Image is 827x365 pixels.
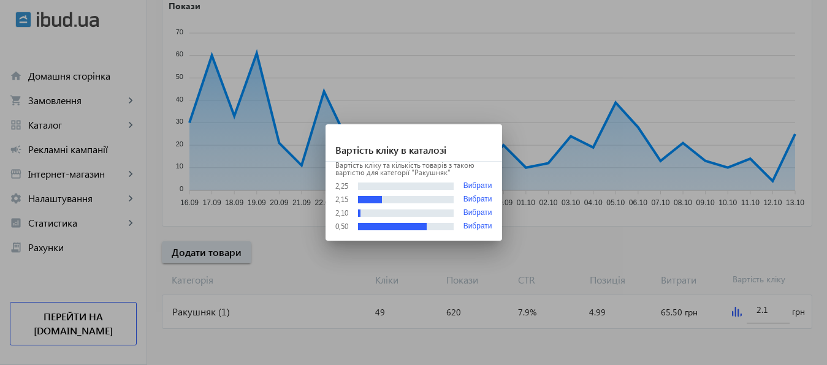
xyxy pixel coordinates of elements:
[335,223,348,230] div: 0,50
[335,182,348,190] div: 2,25
[335,196,348,203] div: 2,15
[463,181,492,190] button: Вибрати
[463,222,492,231] button: Вибрати
[463,195,492,204] button: Вибрати
[335,209,348,217] div: 2,10
[335,162,492,176] p: Вартість кліку та кількість товарів з такою вартістю для категорії "Ракушняк"
[463,209,492,217] button: Вибрати
[326,124,502,162] h1: Вартість кліку в каталозі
